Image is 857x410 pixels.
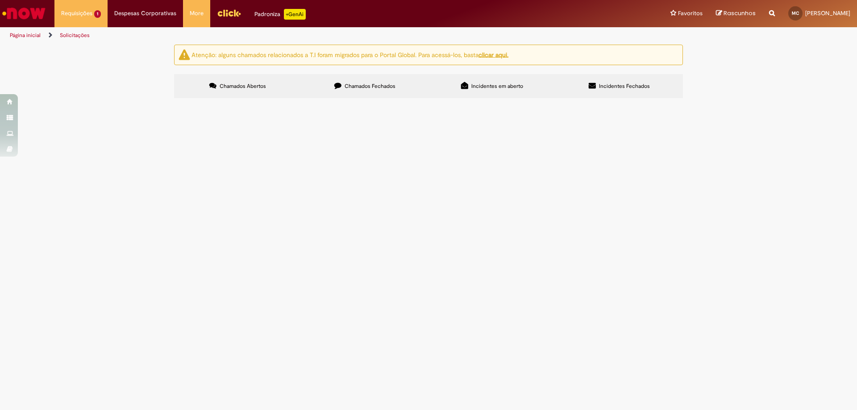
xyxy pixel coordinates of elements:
span: 1 [94,10,101,18]
p: +GenAi [284,9,306,20]
span: More [190,9,204,18]
span: Incidentes em aberto [471,83,523,90]
img: click_logo_yellow_360x200.png [217,6,241,20]
span: MC [792,10,799,16]
a: clicar aqui. [478,50,508,58]
a: Solicitações [60,32,90,39]
span: Despesas Corporativas [114,9,176,18]
img: ServiceNow [1,4,47,22]
span: Requisições [61,9,92,18]
a: Rascunhos [716,9,756,18]
span: Incidentes Fechados [599,83,650,90]
span: [PERSON_NAME] [805,9,850,17]
span: Chamados Fechados [345,83,395,90]
span: Rascunhos [724,9,756,17]
div: Padroniza [254,9,306,20]
ng-bind-html: Atenção: alguns chamados relacionados a T.I foram migrados para o Portal Global. Para acessá-los,... [191,50,508,58]
ul: Trilhas de página [7,27,565,44]
span: Chamados Abertos [220,83,266,90]
a: Página inicial [10,32,41,39]
span: Favoritos [678,9,703,18]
